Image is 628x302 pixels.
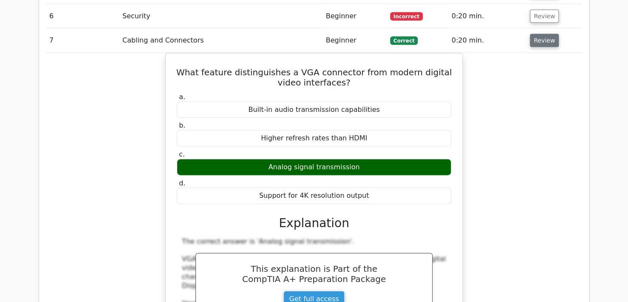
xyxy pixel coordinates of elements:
span: b. [179,121,185,129]
td: Cabling and Connectors [119,28,322,53]
span: d. [179,179,185,187]
button: Review [530,10,559,23]
span: a. [179,93,185,101]
td: 7 [46,28,119,53]
div: Analog signal transmission [177,159,451,176]
td: 0:20 min. [448,4,527,28]
span: Incorrect [390,12,423,21]
td: Beginner [322,28,387,53]
div: Higher refresh rates than HDMI [177,130,451,147]
td: Beginner [322,4,387,28]
span: Correct [390,37,418,45]
h3: Explanation [182,216,446,231]
td: 6 [46,4,119,28]
div: Support for 4K resolution output [177,188,451,204]
h5: What feature distinguishes a VGA connector from modern digital video interfaces? [176,67,452,88]
td: 0:20 min. [448,28,527,53]
div: Built-in audio transmission capabilities [177,102,451,118]
td: Security [119,4,322,28]
button: Review [530,34,559,47]
span: c. [179,150,185,158]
